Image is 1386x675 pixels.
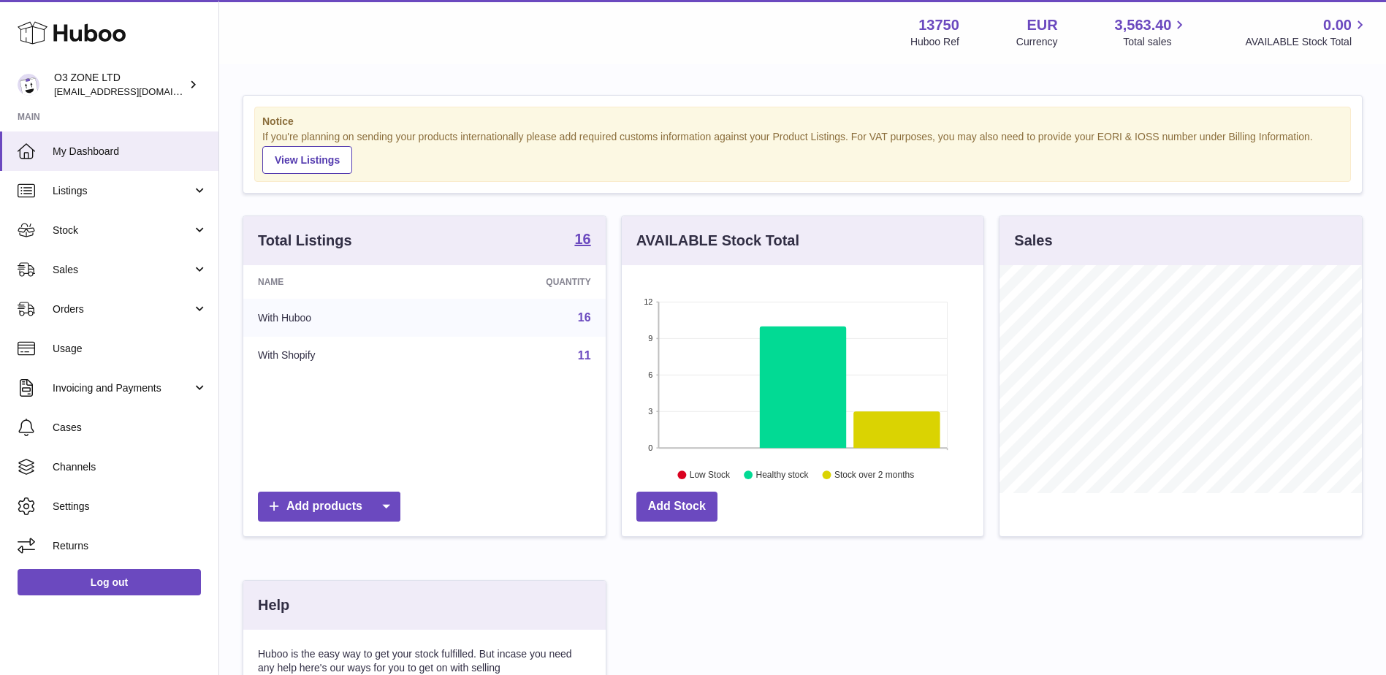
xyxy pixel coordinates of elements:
a: 16 [574,232,590,249]
div: If you're planning on sending your products internationally please add required customs informati... [262,130,1343,174]
span: My Dashboard [53,145,207,159]
span: Sales [53,263,192,277]
span: Returns [53,539,207,553]
div: Huboo Ref [910,35,959,49]
text: 0 [648,443,652,452]
span: [EMAIL_ADDRESS][DOMAIN_NAME] [54,85,215,97]
a: 0.00 AVAILABLE Stock Total [1245,15,1368,49]
td: With Shopify [243,337,438,375]
strong: 13750 [918,15,959,35]
div: O3 ZONE LTD [54,71,186,99]
text: 3 [648,407,652,416]
a: View Listings [262,146,352,174]
a: Add Stock [636,492,717,522]
h3: Help [258,595,289,615]
strong: 16 [574,232,590,246]
strong: Notice [262,115,1343,129]
span: Listings [53,184,192,198]
a: 11 [578,349,591,362]
a: 3,563.40 Total sales [1115,15,1189,49]
span: Channels [53,460,207,474]
td: With Huboo [243,299,438,337]
text: 9 [648,334,652,343]
span: Cases [53,421,207,435]
a: Log out [18,569,201,595]
text: 6 [648,370,652,379]
a: 16 [578,311,591,324]
span: AVAILABLE Stock Total [1245,35,1368,49]
text: 12 [644,297,652,306]
img: hello@o3zoneltd.co.uk [18,74,39,96]
text: Healthy stock [755,470,809,480]
span: Stock [53,224,192,237]
span: Usage [53,342,207,356]
span: Orders [53,302,192,316]
span: Settings [53,500,207,514]
th: Name [243,265,438,299]
span: Total sales [1123,35,1188,49]
h3: Sales [1014,231,1052,251]
p: Huboo is the easy way to get your stock fulfilled. But incase you need any help here's our ways f... [258,647,591,675]
div: Currency [1016,35,1058,49]
text: Low Stock [690,470,731,480]
th: Quantity [438,265,605,299]
text: Stock over 2 months [834,470,914,480]
strong: EUR [1027,15,1057,35]
span: 0.00 [1323,15,1352,35]
span: Invoicing and Payments [53,381,192,395]
h3: AVAILABLE Stock Total [636,231,799,251]
span: 3,563.40 [1115,15,1172,35]
a: Add products [258,492,400,522]
h3: Total Listings [258,231,352,251]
